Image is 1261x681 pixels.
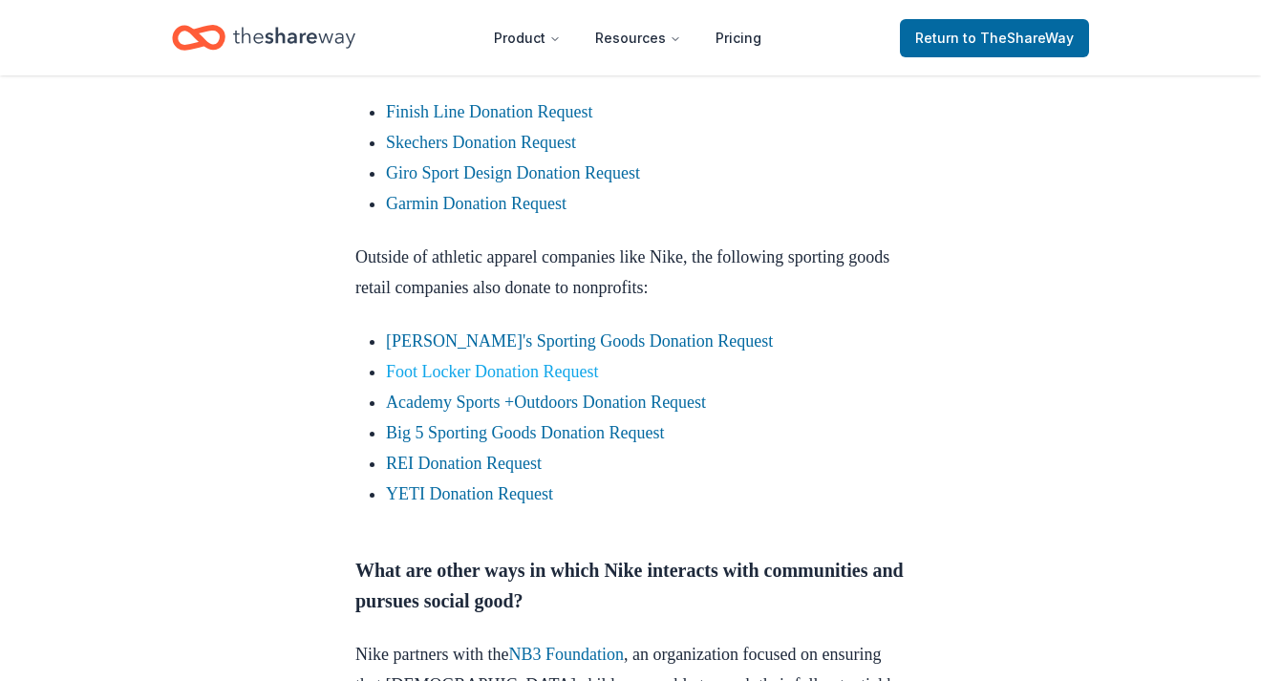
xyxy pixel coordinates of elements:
[172,15,355,60] a: Home
[580,19,696,57] button: Resources
[479,15,777,60] nav: Main
[479,19,576,57] button: Product
[386,362,598,381] a: Foot Locker Donation Request
[386,454,542,473] a: REI Donation Request
[386,163,640,182] a: Giro Sport Design Donation Request
[386,133,576,152] a: Skechers Donation Request
[386,484,553,503] a: YETI Donation Request
[386,331,773,351] a: [PERSON_NAME]'s Sporting Goods Donation Request
[386,393,706,412] a: Academy Sports +Outdoors Donation Request
[900,19,1089,57] a: Returnto TheShareWay
[963,30,1074,46] span: to TheShareWay
[508,645,624,664] a: NB3 Foundation
[386,102,592,121] a: Finish Line Donation Request
[355,555,906,616] h3: What are other ways in which Nike interacts with communities and pursues social good?
[386,194,566,213] a: Garmin Donation Request
[915,27,1074,50] span: Return
[700,19,777,57] a: Pricing
[386,423,665,442] a: Big 5 Sporting Goods Donation Request
[355,242,906,303] p: Outside of athletic apparel companies like Nike, the following sporting goods retail companies al...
